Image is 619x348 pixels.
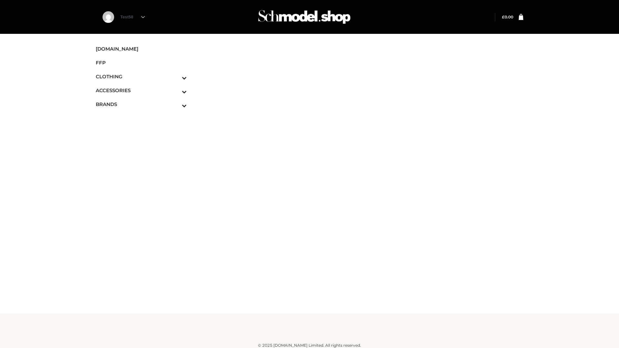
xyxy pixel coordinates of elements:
img: Schmodel Admin 964 [256,4,353,30]
button: Toggle Submenu [164,83,187,97]
a: £0.00 [502,15,513,19]
span: FFP [96,59,187,66]
bdi: 0.00 [502,15,513,19]
a: Test58 [120,15,145,19]
button: Toggle Submenu [164,97,187,111]
a: CLOTHINGToggle Submenu [96,70,187,83]
span: CLOTHING [96,73,187,80]
span: [DOMAIN_NAME] [96,45,187,53]
a: ACCESSORIESToggle Submenu [96,83,187,97]
button: Toggle Submenu [164,70,187,83]
span: BRANDS [96,101,187,108]
span: ACCESSORIES [96,87,187,94]
a: [DOMAIN_NAME] [96,42,187,56]
span: £ [502,15,505,19]
a: FFP [96,56,187,70]
a: BRANDSToggle Submenu [96,97,187,111]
